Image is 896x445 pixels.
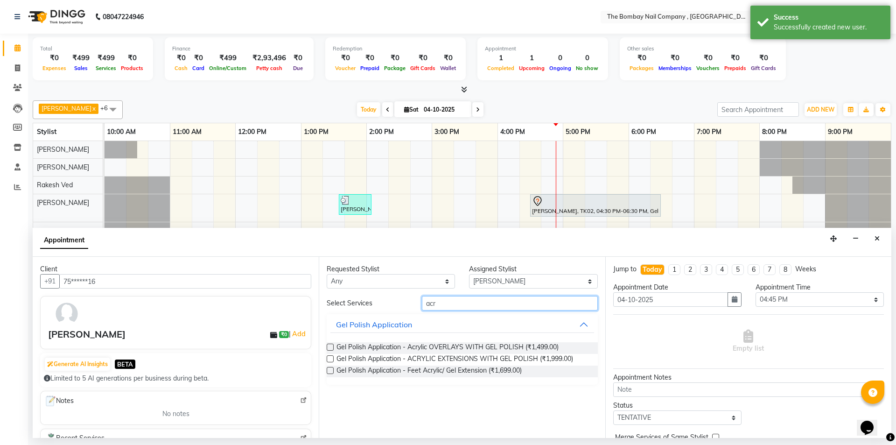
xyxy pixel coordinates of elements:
[517,65,547,71] span: Upcoming
[357,102,380,117] span: Today
[48,327,126,341] div: [PERSON_NAME]
[422,296,598,311] input: Search by service name
[795,264,816,274] div: Weeks
[722,65,749,71] span: Prepaids
[547,65,574,71] span: Ongoing
[531,196,660,215] div: [PERSON_NAME], TK02, 04:30 PM-06:30 PM, Gel Polish Application - ACRYLIC EXTENSIONS WITH GEL POLISH
[40,45,146,53] div: Total
[656,53,694,64] div: ₹0
[656,65,694,71] span: Memberships
[756,283,884,292] div: Appointment Time
[37,226,89,235] span: [PERSON_NAME]
[517,53,547,64] div: 1
[760,125,789,139] a: 8:00 PM
[408,65,438,71] span: Gift Cards
[574,53,601,64] div: 0
[485,53,517,64] div: 1
[336,342,559,354] span: Gel Polish Application - Acrylic OVERLAYS WITH GEL POLISH (₹1,499.00)
[40,65,69,71] span: Expenses
[236,125,269,139] a: 12:00 PM
[763,264,776,275] li: 7
[716,264,728,275] li: 4
[547,53,574,64] div: 0
[717,102,799,117] input: Search Appointment
[807,106,834,113] span: ADD NEW
[170,125,204,139] a: 11:00 AM
[627,65,656,71] span: Packages
[59,274,311,289] input: Search by Name/Mobile/Email/Code
[629,125,658,139] a: 6:00 PM
[627,53,656,64] div: ₹0
[42,105,91,112] span: [PERSON_NAME]
[249,53,290,64] div: ₹2,93,496
[870,232,884,246] button: Close
[24,4,88,30] img: logo
[485,65,517,71] span: Completed
[301,125,331,139] a: 1:00 PM
[162,409,189,419] span: No notes
[91,105,96,112] a: x
[615,432,708,444] span: Merge Services of Same Stylist
[207,53,249,64] div: ₹499
[700,264,712,275] li: 3
[172,65,190,71] span: Cash
[333,53,358,64] div: ₹0
[358,53,382,64] div: ₹0
[289,328,307,339] span: |
[613,373,884,382] div: Appointment Notes
[44,374,308,383] div: Limited to 5 AI generations per business during beta.
[37,145,89,154] span: [PERSON_NAME]
[103,4,144,30] b: 08047224946
[72,65,90,71] span: Sales
[358,65,382,71] span: Prepaid
[408,53,438,64] div: ₹0
[40,264,311,274] div: Client
[105,125,138,139] a: 10:00 AM
[749,53,778,64] div: ₹0
[69,53,93,64] div: ₹499
[733,330,764,353] span: Empty list
[748,264,760,275] li: 6
[336,366,522,377] span: Gel Polish Application - Feet Acrylic/ Gel Extension (₹1,699.00)
[668,264,680,275] li: 1
[485,45,601,53] div: Appointment
[254,65,285,71] span: Petty cash
[694,125,724,139] a: 7:00 PM
[857,408,887,436] iframe: chat widget
[44,433,105,444] span: Recent Services
[320,298,414,308] div: Select Services
[774,13,883,22] div: Success
[382,53,408,64] div: ₹0
[327,264,455,274] div: Requested Stylist
[207,65,249,71] span: Online/Custom
[613,401,742,410] div: Status
[432,125,462,139] a: 3:00 PM
[37,163,89,171] span: [PERSON_NAME]
[774,22,883,32] div: Successfully created new user.
[684,264,696,275] li: 2
[367,125,396,139] a: 2:00 PM
[643,265,662,275] div: Today
[172,45,306,53] div: Finance
[826,125,855,139] a: 9:00 PM
[290,53,306,64] div: ₹0
[40,232,88,249] span: Appointment
[498,125,527,139] a: 4:00 PM
[190,65,207,71] span: Card
[291,328,307,339] a: Add
[732,264,744,275] li: 5
[779,264,791,275] li: 8
[190,53,207,64] div: ₹0
[613,264,637,274] div: Jump to
[805,103,837,116] button: ADD NEW
[574,65,601,71] span: No show
[40,274,60,289] button: +91
[438,53,458,64] div: ₹0
[694,65,722,71] span: Vouchers
[694,53,722,64] div: ₹0
[613,292,728,307] input: yyyy-mm-dd
[469,264,597,274] div: Assigned Stylist
[291,65,305,71] span: Due
[421,103,468,117] input: 2025-10-04
[40,53,69,64] div: ₹0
